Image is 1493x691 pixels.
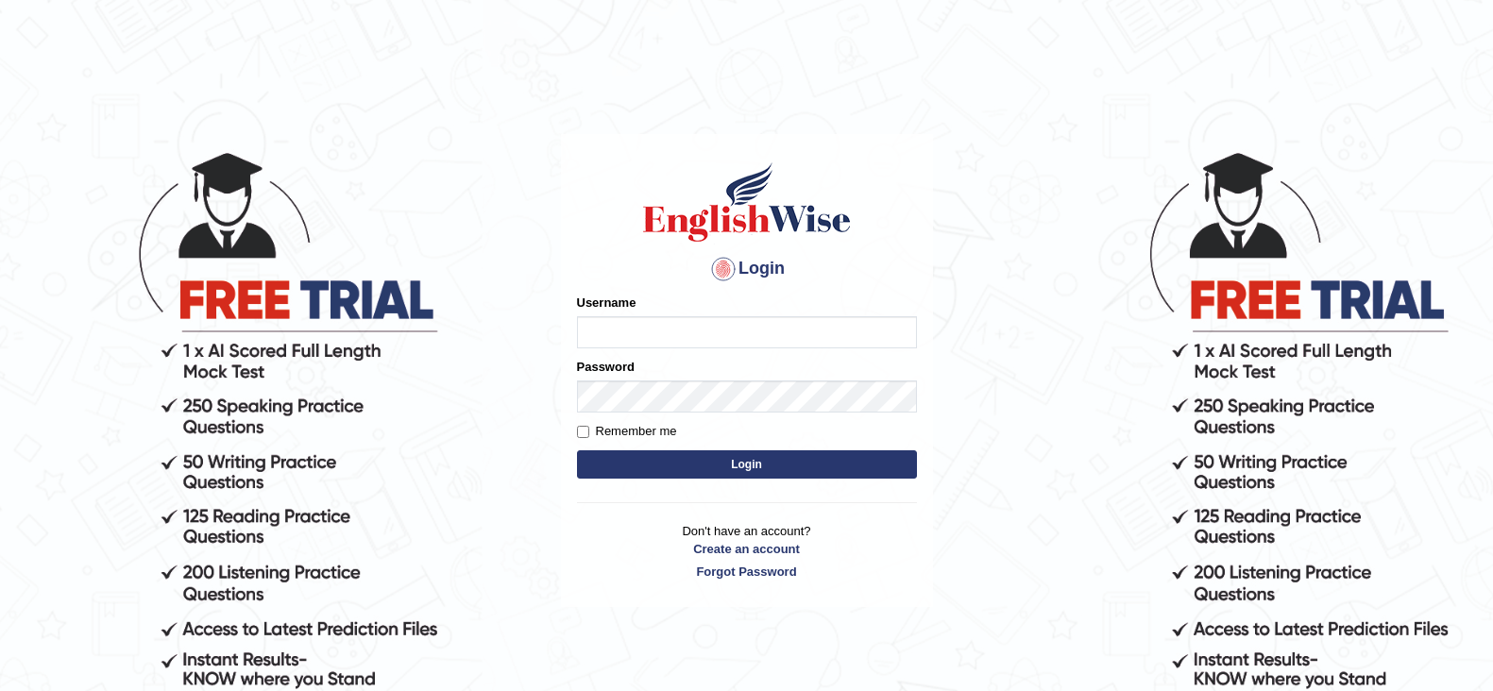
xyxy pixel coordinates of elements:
label: Username [577,294,636,312]
img: Logo of English Wise sign in for intelligent practice with AI [639,160,855,244]
label: Remember me [577,422,677,441]
a: Create an account [577,540,917,558]
button: Login [577,450,917,479]
label: Password [577,358,635,376]
p: Don't have an account? [577,522,917,581]
h4: Login [577,254,917,284]
input: Remember me [577,426,589,438]
a: Forgot Password [577,563,917,581]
